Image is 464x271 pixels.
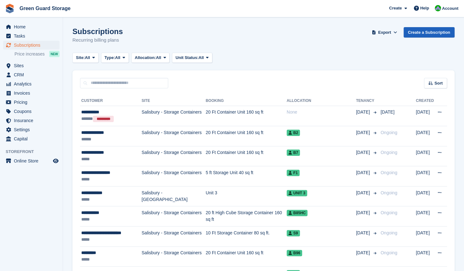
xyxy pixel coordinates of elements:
span: [DATE] [356,129,371,136]
a: menu [3,134,60,143]
span: Storefront [6,149,63,155]
td: 20 Ft Container Unit 160 sq ft [206,146,287,166]
td: Unit 3 [206,186,287,206]
div: NEW [49,51,60,57]
span: Create [389,5,402,11]
span: All [198,55,204,61]
span: Online Store [14,156,52,165]
td: [DATE] [416,226,434,246]
a: menu [3,107,60,116]
span: Help [420,5,429,11]
span: [DATE] [356,209,371,216]
span: Ongoing [381,250,397,255]
span: Pricing [14,98,52,107]
span: Sort [434,80,443,86]
span: Analytics [14,80,52,88]
span: S9 [287,230,300,236]
a: menu [3,61,60,70]
a: menu [3,41,60,50]
td: [DATE] [416,126,434,146]
span: Unit Status: [175,55,198,61]
td: Salisbury - Storage Containers [141,206,205,227]
span: [DATE] [356,169,371,176]
a: Create a Subscription [404,27,455,38]
th: Tenancy [356,96,378,106]
td: [DATE] [416,246,434,267]
img: Jonathan Bailey [435,5,441,11]
span: Site: [76,55,85,61]
span: All [85,55,90,61]
button: Unit Status: All [172,53,212,63]
span: Type: [105,55,115,61]
a: menu [3,80,60,88]
span: Ongoing [381,210,397,215]
a: menu [3,32,60,40]
td: 10 Ft Storage Container 80 sq ft. [206,226,287,246]
a: Green Guard Storage [17,3,73,14]
span: Ongoing [381,190,397,195]
td: [DATE] [416,146,434,166]
a: menu [3,156,60,165]
a: menu [3,22,60,31]
th: Customer [80,96,141,106]
span: Coupons [14,107,52,116]
span: Insurance [14,116,52,125]
a: menu [3,98,60,107]
td: Salisbury - Storage Containers [141,166,205,186]
a: menu [3,70,60,79]
span: All [156,55,161,61]
th: Created [416,96,434,106]
td: 20 Ft Container Unit 160 sq ft [206,126,287,146]
td: Salisbury - [GEOGRAPHIC_DATA] [141,186,205,206]
td: 20 Ft Container Unit 160 sq ft [206,246,287,267]
span: Home [14,22,52,31]
span: Export [378,29,391,36]
th: Site [141,96,205,106]
td: [DATE] [416,166,434,186]
span: Settings [14,125,52,134]
td: Salisbury - Storage Containers [141,106,205,126]
span: [DATE] [356,250,371,256]
p: Recurring billing plans [72,37,123,44]
a: menu [3,89,60,97]
th: Allocation [287,96,356,106]
span: All [115,55,120,61]
td: Salisbury - Storage Containers [141,246,205,267]
span: Tasks [14,32,52,40]
span: B7 [287,150,300,156]
button: Type: All [101,53,129,63]
img: stora-icon-8386f47178a22dfd0bd8f6a31ec36ba5ce8667c1dd55bd0f319d3a0aa187defe.svg [5,4,14,13]
span: B2 [287,130,300,136]
span: [DATE] [356,109,371,115]
span: [DATE] [381,109,394,115]
th: Booking [206,96,287,106]
span: Sites [14,61,52,70]
span: Subscriptions [14,41,52,50]
span: Ongoing [381,150,397,155]
span: B85HC [287,210,307,216]
td: [DATE] [416,186,434,206]
span: Price increases [14,51,45,57]
h1: Subscriptions [72,27,123,36]
span: B96 [287,250,302,256]
span: Unit 3 [287,190,307,196]
td: [DATE] [416,106,434,126]
span: Capital [14,134,52,143]
span: [DATE] [356,230,371,236]
span: [DATE] [356,149,371,156]
a: menu [3,125,60,134]
span: Allocation: [135,55,156,61]
button: Site: All [72,53,99,63]
a: Price increases NEW [14,50,60,57]
span: Ongoing [381,170,397,175]
td: Salisbury - Storage Containers [141,126,205,146]
span: Account [442,5,458,12]
span: [DATE] [356,190,371,196]
button: Allocation: All [131,53,170,63]
td: [DATE] [416,206,434,227]
button: Export [371,27,398,38]
td: 5 ft Storage Unit 40 sq ft [206,166,287,186]
span: Ongoing [381,130,397,135]
span: CRM [14,70,52,79]
span: F1 [287,170,300,176]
